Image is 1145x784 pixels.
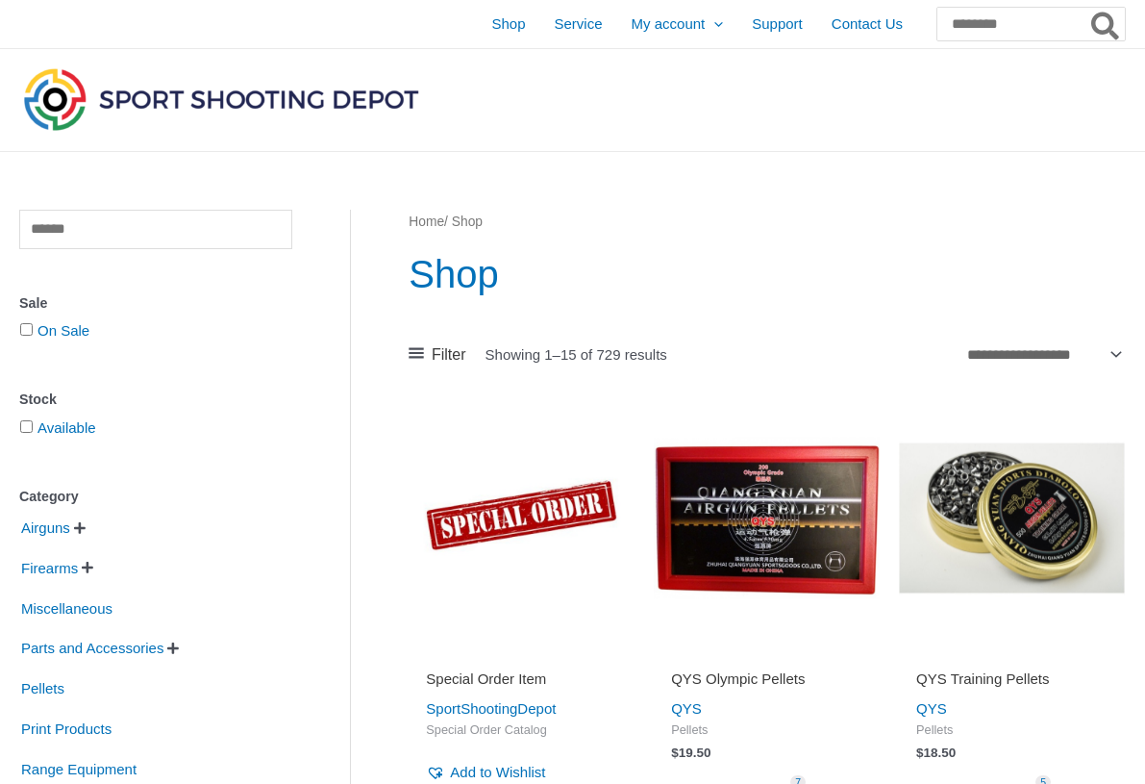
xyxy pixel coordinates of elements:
[167,642,179,655] span: 
[19,512,72,544] span: Airguns
[426,700,556,717] a: SportShootingDepot
[37,419,96,436] a: Available
[409,210,1125,235] nav: Breadcrumb
[960,340,1125,368] select: Shop order
[671,670,862,689] h2: QYS Olympic Pellets
[19,672,66,705] span: Pellets
[19,483,292,511] div: Category
[916,746,956,760] bdi: 18.50
[19,552,80,585] span: Firearms
[19,386,292,414] div: Stock
[37,322,89,339] a: On Sale
[19,290,292,317] div: Sale
[409,247,1125,301] h1: Shop
[19,679,66,695] a: Pellets
[409,215,444,229] a: Home
[916,722,1108,739] span: Pellets
[426,670,617,689] h2: Special Order Item
[19,593,114,625] span: Miscellaneous
[19,559,80,575] a: Firearms
[74,521,86,535] span: 
[19,713,113,746] span: Print Products
[20,323,33,336] input: On Sale
[82,561,93,574] span: 
[916,700,947,717] a: QYS
[485,347,667,362] p: Showing 1–15 of 729 results
[426,643,617,666] iframe: Customer reviews powered by Trustpilot
[19,598,114,615] a: Miscellaneous
[671,722,862,739] span: Pellets
[432,341,466,369] span: Filter
[671,700,702,717] a: QYS
[916,746,924,760] span: $
[671,643,862,666] iframe: Customer reviews powered by Trustpilot
[426,722,617,739] span: Special Order Catalog
[409,341,465,369] a: Filter
[916,643,1108,666] iframe: Customer reviews powered by Trustpilot
[916,670,1108,695] a: QYS Training Pellets
[916,670,1108,689] h2: QYS Training Pellets
[671,670,862,695] a: QYS Olympic Pellets
[426,670,617,695] a: Special Order Item
[1087,8,1125,40] button: Search
[654,405,880,631] img: QYS Olympic Pellets
[671,746,710,760] bdi: 19.50
[19,720,113,736] a: Print Products
[899,405,1125,631] img: QYS Training Pellets
[409,405,635,631] img: Special Order Item
[20,420,33,433] input: Available
[19,639,165,655] a: Parts and Accessories
[450,764,545,780] span: Add to Wishlist
[19,759,138,775] a: Range Equipment
[671,746,679,760] span: $
[19,63,423,135] img: Sport Shooting Depot
[19,632,165,665] span: Parts and Accessories
[19,518,72,535] a: Airguns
